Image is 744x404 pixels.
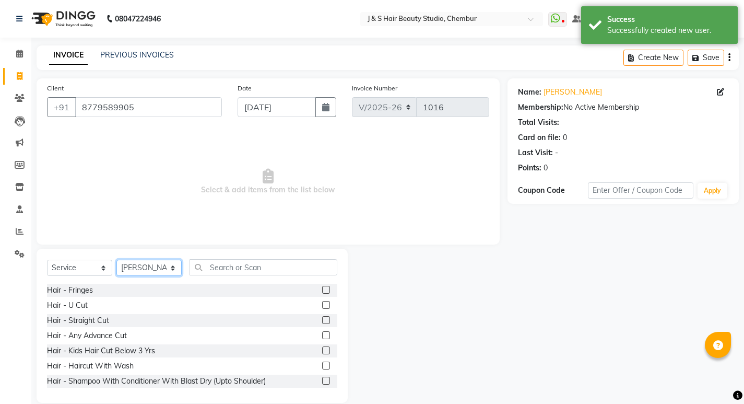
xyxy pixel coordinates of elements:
[47,315,109,326] div: Hair - Straight Cut
[518,87,541,98] div: Name:
[688,50,724,66] button: Save
[352,84,397,93] label: Invoice Number
[47,330,127,341] div: Hair - Any Advance Cut
[607,25,730,36] div: Successfully created new user.
[544,87,602,98] a: [PERSON_NAME]
[47,300,88,311] div: Hair - U Cut
[518,163,541,174] div: Points:
[47,361,134,372] div: Hair - Haircut With Wash
[518,147,553,158] div: Last Visit:
[544,163,548,174] div: 0
[238,84,252,93] label: Date
[47,97,76,117] button: +91
[623,50,683,66] button: Create New
[698,183,727,199] button: Apply
[27,4,98,33] img: logo
[75,97,222,117] input: Search by Name/Mobile/Email/Code
[607,14,730,25] div: Success
[563,132,567,143] div: 0
[518,102,728,113] div: No Active Membership
[47,285,93,296] div: Hair - Fringes
[47,84,64,93] label: Client
[518,102,563,113] div: Membership:
[555,147,558,158] div: -
[47,376,266,387] div: Hair - Shampoo With Conditioner With Blast Dry (Upto Shoulder)
[49,46,88,65] a: INVOICE
[47,345,155,356] div: Hair - Kids Hair Cut Below 3 Yrs
[190,259,337,275] input: Search or Scan
[588,182,693,199] input: Enter Offer / Coupon Code
[518,132,561,143] div: Card on file:
[518,117,559,128] div: Total Visits:
[518,185,588,196] div: Coupon Code
[115,4,161,33] b: 08047224946
[47,130,489,234] span: Select & add items from the list below
[100,50,174,60] a: PREVIOUS INVOICES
